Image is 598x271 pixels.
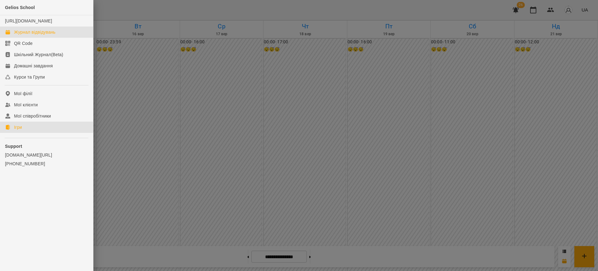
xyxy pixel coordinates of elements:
[14,40,33,46] div: QR Code
[5,161,88,167] a: [PHONE_NUMBER]
[5,143,88,149] p: Support
[14,51,63,58] div: Шкільний Журнал(Beta)
[5,18,52,23] a: [URL][DOMAIN_NAME]
[5,152,88,158] a: [DOMAIN_NAME][URL]
[5,5,35,10] span: Gelios School
[14,74,45,80] div: Курси та Групи
[14,63,53,69] div: Домашні завдання
[14,102,38,108] div: Мої клієнти
[14,113,51,119] div: Мої співробітники
[14,90,32,97] div: Мої філії
[14,29,55,35] div: Журнал відвідувань
[14,124,22,130] div: Ігри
